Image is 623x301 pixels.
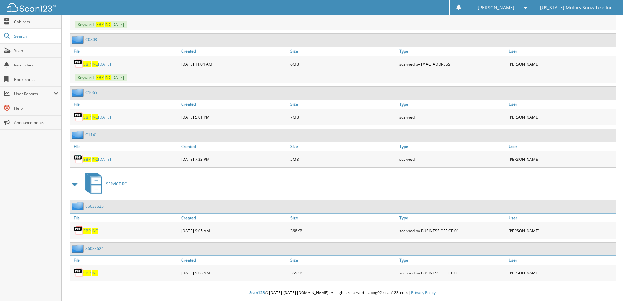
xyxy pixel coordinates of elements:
span: INC [92,228,98,234]
a: Type [398,47,507,56]
a: File [70,214,180,222]
img: PDF.png [74,112,83,122]
div: 6MB [289,57,398,70]
span: SBP [96,22,104,27]
span: SBP [83,157,91,162]
span: INC [105,75,111,80]
a: User [507,100,616,109]
div: © [DATE]-[DATE] [DOMAIN_NAME]. All rights reserved | appg02-scan123-com | [62,285,623,301]
img: folder2.png [72,244,85,253]
span: Keywords: [DATE] [75,21,127,28]
span: Announcements [14,120,58,125]
div: [PERSON_NAME] [507,224,616,237]
a: SBP INC[DATE] [83,61,111,67]
span: [PERSON_NAME] [478,6,514,9]
a: Size [289,256,398,265]
span: Scan123 [249,290,265,295]
a: C1065 [85,90,97,95]
div: [PERSON_NAME] [507,57,616,70]
a: File [70,142,180,151]
span: INC [92,157,98,162]
span: SBP [83,61,91,67]
div: scanned by [MAC_ADDRESS] [398,57,507,70]
div: scanned [398,110,507,123]
a: Created [180,100,289,109]
a: SBP INC [83,228,98,234]
a: User [507,47,616,56]
div: [PERSON_NAME] [507,110,616,123]
a: Size [289,142,398,151]
a: SBP INC[DATE] [83,114,111,120]
span: SBP [83,270,91,276]
a: Created [180,256,289,265]
a: Size [289,47,398,56]
span: SBP [83,228,91,234]
a: User [507,214,616,222]
span: Cabinets [14,19,58,25]
a: User [507,256,616,265]
a: Created [180,214,289,222]
div: scanned [398,153,507,166]
div: 369KB [289,266,398,279]
img: scan123-logo-white.svg [7,3,56,12]
img: folder2.png [72,202,85,210]
span: INC [92,114,98,120]
iframe: Chat Widget [590,270,623,301]
div: scanned by BUSINESS OFFICE 01 [398,224,507,237]
a: File [70,47,180,56]
div: [DATE] 7:33 PM [180,153,289,166]
span: Reminders [14,62,58,68]
span: Search [14,33,57,39]
a: Size [289,214,398,222]
a: Created [180,142,289,151]
a: User [507,142,616,151]
span: SBP [83,114,91,120]
img: PDF.png [74,226,83,235]
div: [DATE] 9:06 AM [180,266,289,279]
img: PDF.png [74,59,83,69]
img: folder2.png [72,131,85,139]
div: [DATE] 11:04 AM [180,57,289,70]
span: SBP [96,75,104,80]
a: Type [398,142,507,151]
span: INC [92,61,98,67]
a: File [70,256,180,265]
a: Type [398,100,507,109]
a: Size [289,100,398,109]
a: Created [180,47,289,56]
span: INC [105,22,111,27]
div: [DATE] 9:05 AM [180,224,289,237]
img: folder2.png [72,35,85,44]
span: Bookmarks [14,77,58,82]
a: 86033624 [85,246,104,251]
div: scanned by BUSINESS OFFICE 01 [398,266,507,279]
a: Type [398,256,507,265]
a: Privacy Policy [411,290,436,295]
span: User Reports [14,91,54,97]
a: SBP INC [83,270,98,276]
span: [US_STATE] Motors Snowflake Inc. [540,6,614,9]
a: Type [398,214,507,222]
div: [PERSON_NAME] [507,153,616,166]
div: [DATE] 5:01 PM [180,110,289,123]
div: 5MB [289,153,398,166]
span: SERVICE RO [106,181,127,187]
a: SERVICE RO [81,171,127,197]
div: 368KB [289,224,398,237]
a: 86033625 [85,203,104,209]
span: INC [92,270,98,276]
span: Scan [14,48,58,53]
img: PDF.png [74,154,83,164]
span: Keywords: [DATE] [75,74,127,81]
a: File [70,100,180,109]
img: folder2.png [72,88,85,97]
div: 7MB [289,110,398,123]
a: C1141 [85,132,97,138]
a: SBP INC[DATE] [83,157,111,162]
div: [PERSON_NAME] [507,266,616,279]
img: PDF.png [74,268,83,278]
a: C0808 [85,37,97,42]
span: Help [14,105,58,111]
